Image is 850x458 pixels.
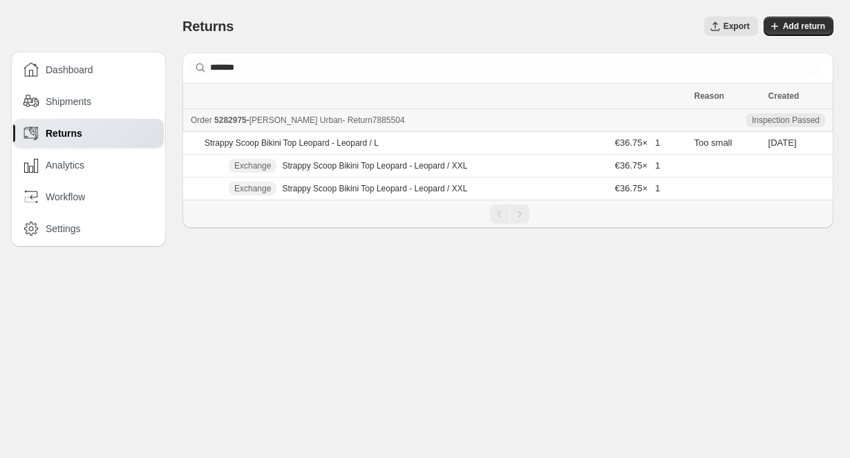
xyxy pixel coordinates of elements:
[182,19,234,34] span: Returns
[615,183,660,193] span: €36.75 × 1
[191,113,686,127] div: -
[764,17,833,36] button: Add return
[694,91,724,101] span: Reason
[205,137,379,149] p: Strappy Scoop Bikini Top Leopard - Leopard / L
[783,21,825,32] span: Add return
[46,95,91,108] span: Shipments
[234,183,271,194] span: Exchange
[724,21,750,32] span: Export
[690,132,764,155] td: Too small
[46,190,85,204] span: Workflow
[214,115,247,125] span: 5282975
[768,91,800,101] span: Created
[46,222,81,236] span: Settings
[46,158,84,172] span: Analytics
[615,137,660,148] span: €36.75 × 1
[182,200,833,228] nav: Pagination
[768,137,797,148] time: Thursday, September 11, 2025 at 6:40:53 PM
[191,115,212,125] span: Order
[234,160,271,171] span: Exchange
[342,115,404,125] span: - Return 7885504
[46,126,82,140] span: Returns
[704,17,758,36] button: Export
[615,160,660,171] span: €36.75 × 1
[752,115,820,126] span: Inspection Passed
[282,160,467,171] p: Strappy Scoop Bikini Top Leopard - Leopard / XXL
[46,63,93,77] span: Dashboard
[282,183,467,194] p: Strappy Scoop Bikini Top Leopard - Leopard / XXL
[249,115,343,125] span: [PERSON_NAME] Urban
